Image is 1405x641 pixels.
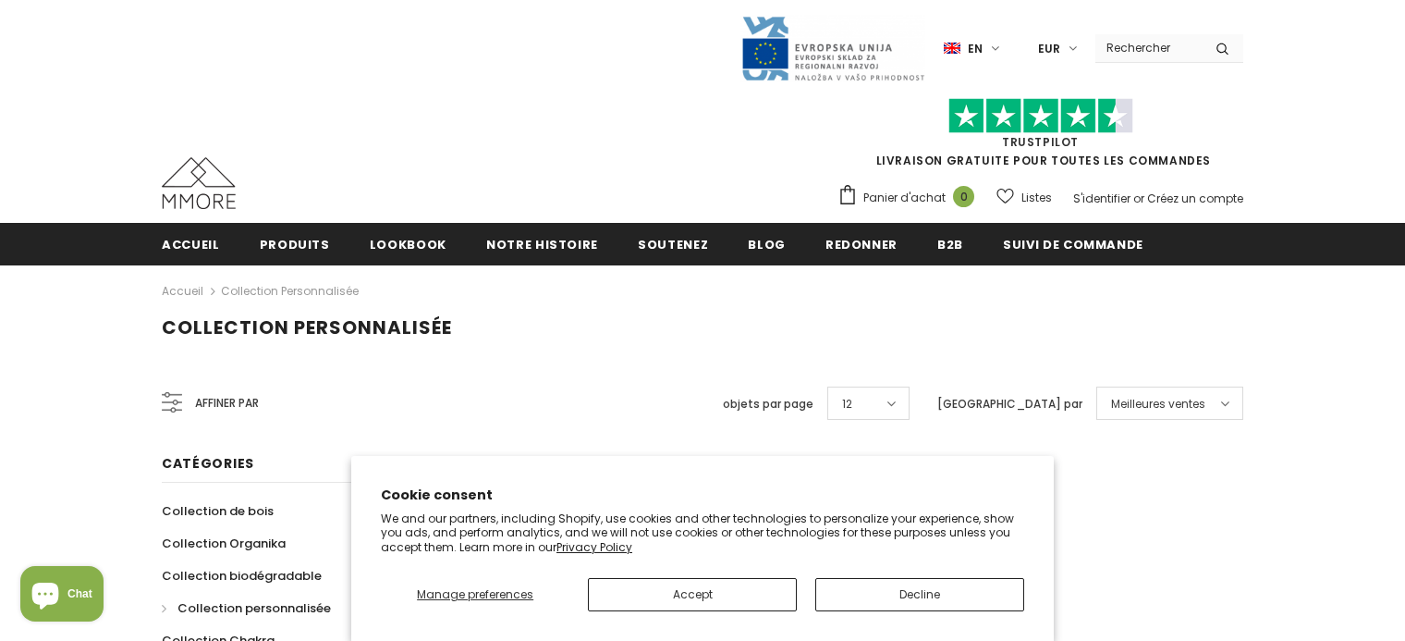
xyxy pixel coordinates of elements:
[948,98,1133,134] img: Faites confiance aux étoiles pilotes
[1021,189,1052,207] span: Listes
[417,586,533,602] span: Manage preferences
[221,283,359,299] a: Collection personnalisée
[162,314,452,340] span: Collection personnalisée
[162,236,220,253] span: Accueil
[162,454,254,473] span: Catégories
[162,535,286,552] span: Collection Organika
[381,486,1024,505] h2: Cookie consent
[825,223,898,265] a: Redonner
[162,567,322,585] span: Collection biodégradable
[381,578,569,611] button: Manage preferences
[588,578,797,611] button: Accept
[1147,191,1243,206] a: Créez un compte
[937,236,963,253] span: B2B
[740,40,925,55] a: Javni Razpis
[162,157,236,209] img: Cas MMORE
[15,566,109,626] inbox-online-store-chat: Shopify online store chat
[837,106,1243,168] span: LIVRAISON GRATUITE POUR TOUTES LES COMMANDES
[996,181,1052,214] a: Listes
[825,236,898,253] span: Redonner
[944,41,960,56] img: i-lang-1.png
[748,223,786,265] a: Blog
[162,592,331,624] a: Collection personnalisée
[162,560,322,592] a: Collection biodégradable
[556,539,632,555] a: Privacy Policy
[953,186,974,207] span: 0
[1073,191,1130,206] a: S'identifier
[195,393,259,413] span: Affiner par
[1111,395,1205,413] span: Meilleures ventes
[162,502,274,520] span: Collection de bois
[1095,34,1202,61] input: Search Site
[1038,40,1060,58] span: EUR
[260,223,330,265] a: Produits
[486,223,598,265] a: Notre histoire
[937,395,1082,413] label: [GEOGRAPHIC_DATA] par
[638,236,708,253] span: soutenez
[370,223,446,265] a: Lookbook
[381,512,1024,555] p: We and our partners, including Shopify, use cookies and other technologies to personalize your ex...
[748,236,786,253] span: Blog
[638,223,708,265] a: soutenez
[937,223,963,265] a: B2B
[177,599,331,617] span: Collection personnalisée
[968,40,983,58] span: en
[740,15,925,82] img: Javni Razpis
[162,223,220,265] a: Accueil
[370,236,446,253] span: Lookbook
[842,395,852,413] span: 12
[1002,134,1079,150] a: TrustPilot
[1133,191,1144,206] span: or
[723,395,813,413] label: objets par page
[260,236,330,253] span: Produits
[162,280,203,302] a: Accueil
[1003,223,1143,265] a: Suivi de commande
[162,495,274,527] a: Collection de bois
[837,184,983,212] a: Panier d'achat 0
[486,236,598,253] span: Notre histoire
[815,578,1024,611] button: Decline
[1003,236,1143,253] span: Suivi de commande
[863,189,946,207] span: Panier d'achat
[162,527,286,560] a: Collection Organika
